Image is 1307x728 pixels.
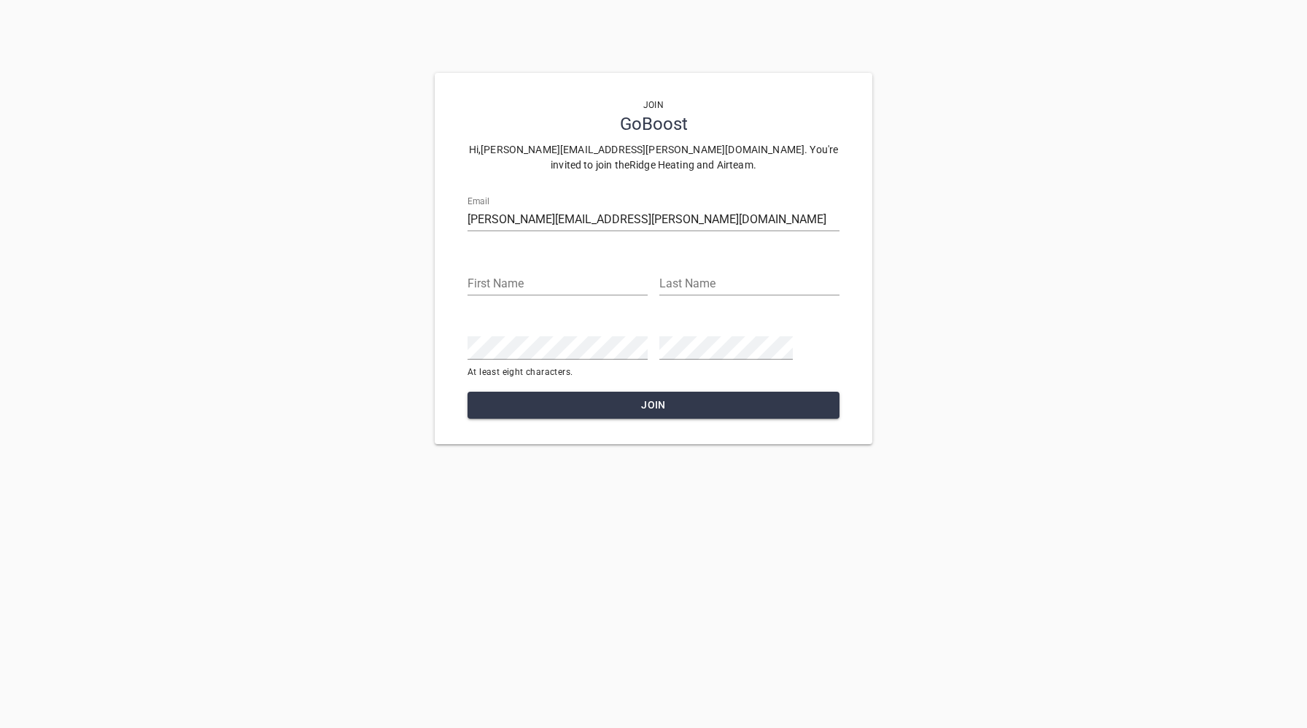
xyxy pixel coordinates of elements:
[479,396,828,414] span: Join
[468,392,839,419] button: Join
[468,365,648,380] span: At least eight characters.
[468,198,489,206] label: Email
[468,142,839,173] p: Hi, [PERSON_NAME][EMAIL_ADDRESS][PERSON_NAME][DOMAIN_NAME] . You're invited to join the Ridge Hea...
[468,98,839,113] span: JOIN
[468,113,839,136] h5: GoBoost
